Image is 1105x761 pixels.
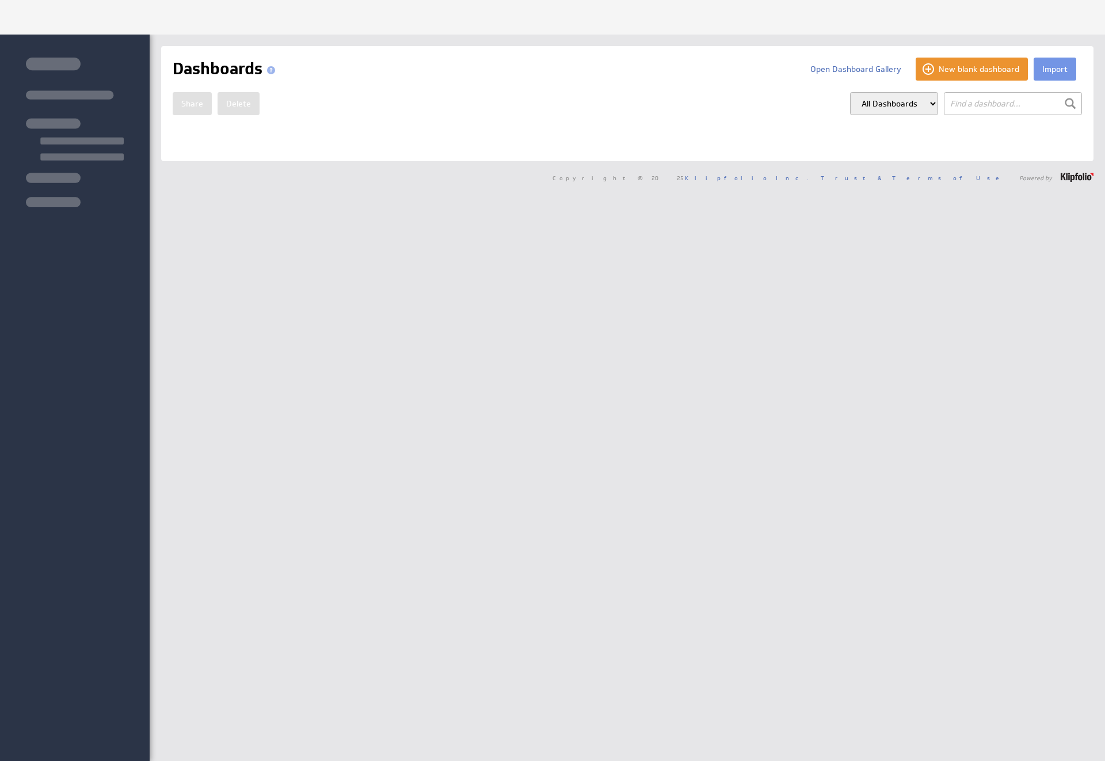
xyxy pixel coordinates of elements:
h1: Dashboards [173,58,280,81]
input: Find a dashboard... [944,92,1082,115]
button: Import [1034,58,1076,81]
button: Delete [218,92,260,115]
button: New blank dashboard [916,58,1028,81]
img: skeleton-sidenav.svg [26,58,124,207]
button: Open Dashboard Gallery [802,58,910,81]
a: Trust & Terms of Use [821,174,1007,182]
span: Powered by [1019,175,1052,181]
button: Share [173,92,212,115]
img: logo-footer.png [1061,173,1093,182]
span: Copyright © 2025 [552,175,809,181]
a: Klipfolio Inc. [685,174,809,182]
